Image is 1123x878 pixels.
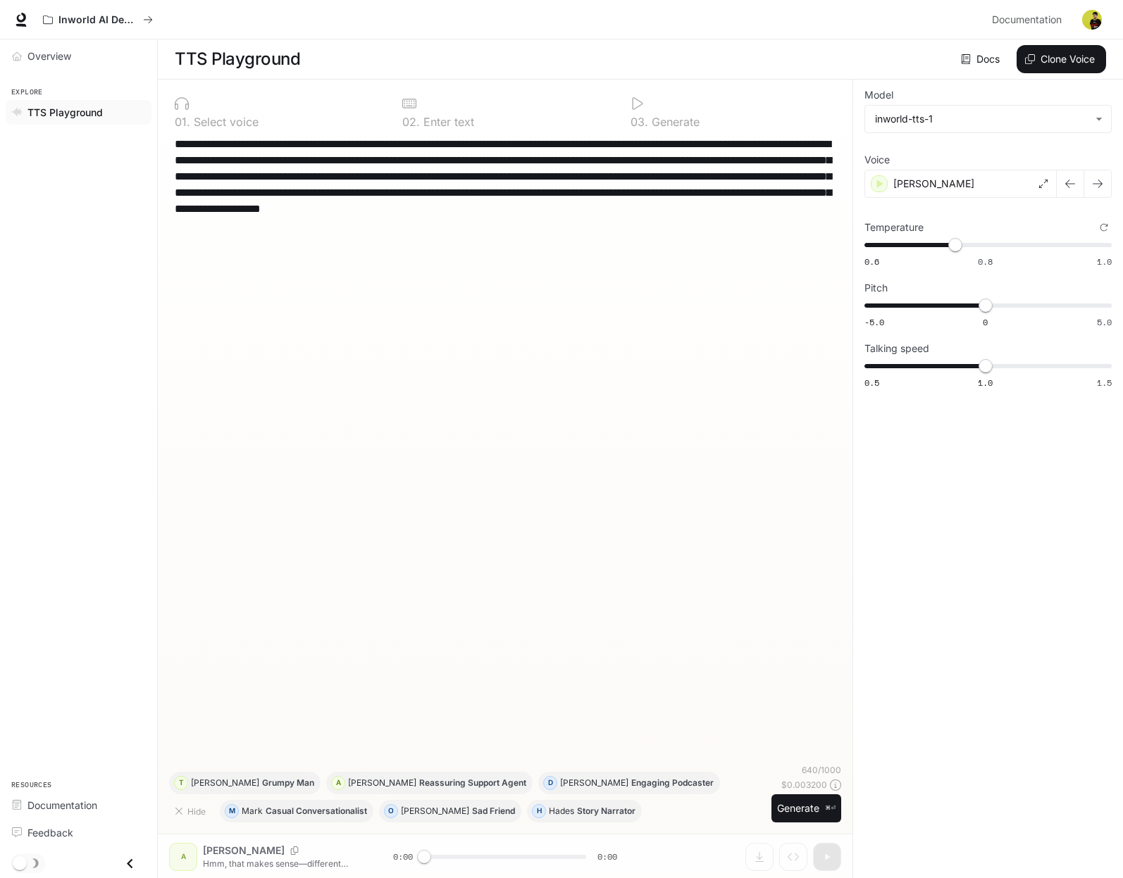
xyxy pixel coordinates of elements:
[262,779,314,787] p: Grumpy Man
[402,116,420,127] p: 0 2 .
[781,779,827,791] p: $ 0.003200
[527,800,642,822] button: HHadesStory Narrator
[6,820,151,845] a: Feedback
[27,49,71,63] span: Overview
[864,377,879,389] span: 0.5
[864,316,884,328] span: -5.0
[472,807,515,815] p: Sad Friend
[864,222,924,232] p: Temperature
[401,807,469,815] p: [PERSON_NAME]
[1097,377,1112,389] span: 1.5
[983,316,988,328] span: 0
[958,45,1005,73] a: Docs
[326,772,533,794] button: A[PERSON_NAME]Reassuring Support Agent
[190,116,259,127] p: Select voice
[631,116,648,127] p: 0 3 .
[169,800,214,822] button: Hide
[13,855,27,870] span: Dark mode toggle
[220,800,373,822] button: MMarkCasual Conversationalist
[986,6,1072,34] a: Documentation
[242,807,263,815] p: Mark
[266,807,367,815] p: Casual Conversationalist
[191,779,259,787] p: [PERSON_NAME]
[175,772,187,794] div: T
[225,800,238,822] div: M
[58,14,137,26] p: Inworld AI Demos
[864,344,929,353] p: Talking speed
[865,106,1111,132] div: inworld-tts-1
[648,116,700,127] p: Generate
[893,177,974,191] p: [PERSON_NAME]
[875,112,1088,126] div: inworld-tts-1
[175,116,190,127] p: 0 1 .
[771,794,841,823] button: Generate⌘⏎
[549,807,574,815] p: Hades
[631,779,714,787] p: Engaging Podcaster
[420,116,474,127] p: Enter text
[332,772,345,794] div: A
[864,155,890,165] p: Voice
[169,772,321,794] button: T[PERSON_NAME]Grumpy Man
[175,45,300,73] h1: TTS Playground
[1078,6,1106,34] button: User avatar
[978,256,993,268] span: 0.8
[864,256,879,268] span: 0.6
[6,793,151,817] a: Documentation
[1096,220,1112,235] button: Reset to default
[27,798,97,813] span: Documentation
[385,800,397,822] div: O
[544,772,557,794] div: D
[1097,256,1112,268] span: 1.0
[560,779,628,787] p: [PERSON_NAME]
[978,377,993,389] span: 1.0
[864,283,888,293] p: Pitch
[27,825,73,840] span: Feedback
[379,800,521,822] button: O[PERSON_NAME]Sad Friend
[533,800,545,822] div: H
[27,105,103,120] span: TTS Playground
[577,807,635,815] p: Story Narrator
[825,804,836,813] p: ⌘⏎
[6,44,151,68] a: Overview
[114,849,146,878] button: Close drawer
[419,779,526,787] p: Reassuring Support Agent
[37,6,159,34] button: All workspaces
[864,90,893,100] p: Model
[538,772,720,794] button: D[PERSON_NAME]Engaging Podcaster
[802,764,841,776] p: 640 / 1000
[992,11,1062,29] span: Documentation
[1017,45,1106,73] button: Clone Voice
[1082,10,1102,30] img: User avatar
[348,779,416,787] p: [PERSON_NAME]
[1097,316,1112,328] span: 5.0
[6,100,151,125] a: TTS Playground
